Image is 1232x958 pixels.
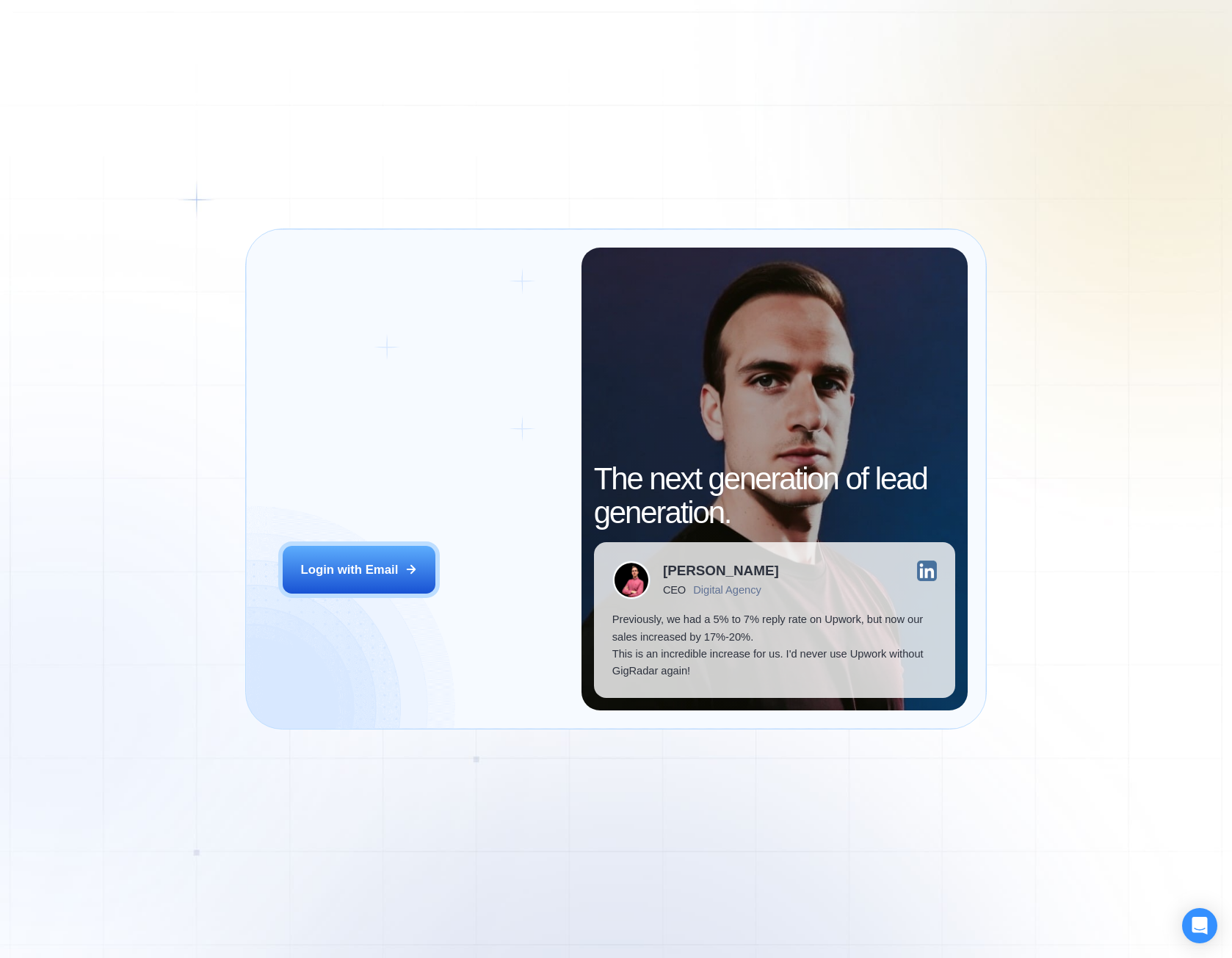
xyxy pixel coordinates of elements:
[283,546,435,594] button: Login with Email
[693,584,761,597] div: Digital Agency
[301,561,399,578] div: Login with Email
[594,462,955,530] h2: The next generation of lead generation.
[612,611,937,679] p: Previously, we had a 5% to 7% reply rate on Upwork, but now our sales increased by 17%-20%. This ...
[663,584,686,597] div: CEO
[663,564,779,578] div: [PERSON_NAME]
[1182,908,1217,943] div: Open Intercom Messenger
